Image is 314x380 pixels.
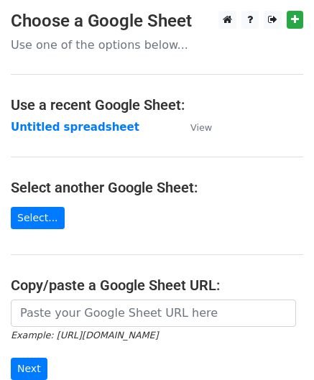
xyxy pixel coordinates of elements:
a: Select... [11,207,65,229]
h4: Copy/paste a Google Sheet URL: [11,277,303,294]
small: View [190,122,212,133]
h4: Select another Google Sheet: [11,179,303,196]
h3: Choose a Google Sheet [11,11,303,32]
h4: Use a recent Google Sheet: [11,96,303,113]
a: View [176,121,212,134]
input: Next [11,358,47,380]
input: Paste your Google Sheet URL here [11,300,296,327]
small: Example: [URL][DOMAIN_NAME] [11,330,158,340]
a: Untitled spreadsheet [11,121,139,134]
p: Use one of the options below... [11,37,303,52]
